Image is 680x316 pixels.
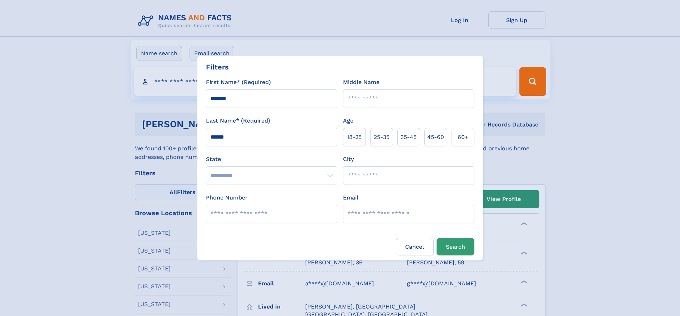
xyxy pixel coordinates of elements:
[206,116,270,125] label: Last Name* (Required)
[458,133,468,141] span: 60+
[401,133,417,141] span: 35‑45
[206,193,248,202] label: Phone Number
[396,238,434,255] label: Cancel
[437,238,474,255] button: Search
[343,78,379,87] label: Middle Name
[206,155,337,164] label: State
[206,78,271,87] label: First Name* (Required)
[343,155,354,164] label: City
[343,193,358,202] label: Email
[343,116,353,125] label: Age
[374,133,389,141] span: 25‑35
[347,133,362,141] span: 18‑25
[206,62,229,72] div: Filters
[427,133,444,141] span: 45‑60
